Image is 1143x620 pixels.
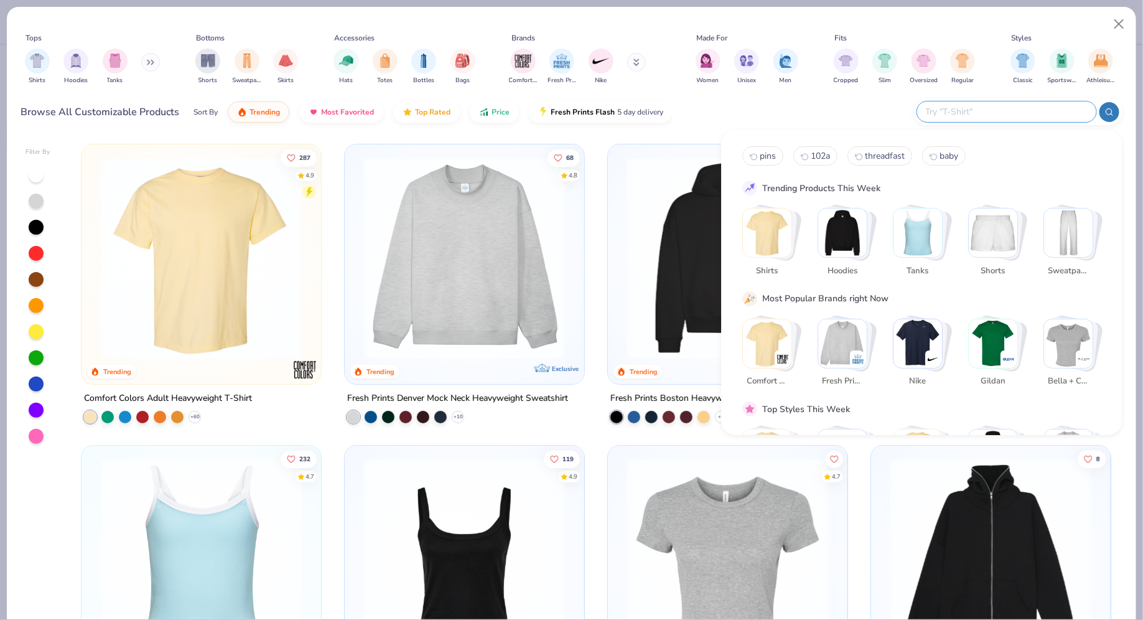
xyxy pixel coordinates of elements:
img: Cropped Image [839,54,853,68]
img: Slim Image [878,54,892,68]
span: Comfort Colors [747,375,788,388]
img: trending.gif [237,107,247,117]
button: pins0 [742,146,783,166]
button: Fresh Prints Flash5 day delivery [529,101,673,123]
span: Slim [879,76,891,85]
span: 8 [1096,456,1099,462]
img: Comfort Colors logo [292,357,317,382]
button: filter button [734,49,759,85]
img: Regular Image [956,54,970,68]
span: Sportswear [1048,76,1076,85]
button: filter button [334,49,358,85]
button: filter button [450,49,475,85]
button: filter button [834,49,859,85]
span: Bella + Canvas [1048,375,1089,388]
img: Bottles Image [417,54,431,68]
div: filter for Shorts [195,49,220,85]
img: Women Image [701,54,715,68]
div: Fresh Prints Boston Heavyweight Hoodie [610,391,773,406]
img: Totes Image [378,54,392,68]
span: Unisex [737,76,756,85]
img: most_fav.gif [309,107,319,117]
img: Hoodies [818,209,867,257]
button: filter button [548,49,576,85]
div: Fits [834,32,847,44]
span: 232 [299,456,310,462]
span: Men [780,76,792,85]
img: Bella + Canvas [1078,353,1091,365]
span: Price [492,107,510,117]
span: Cropped [834,76,859,85]
img: Sweatpants Image [240,54,254,68]
img: Tanks Image [108,54,122,68]
img: Fresh Prints Image [553,52,571,70]
button: Like [1077,450,1106,467]
img: Athleisure [893,430,942,478]
span: Tanks [107,76,123,85]
div: Bottoms [197,32,225,44]
img: Skirts Image [279,54,293,68]
button: Stack Card Button Bella + Canvas [1043,318,1101,392]
button: Stack Card Button Fresh Prints [818,318,875,392]
span: Most Favorited [321,107,374,117]
div: filter for Totes [373,49,398,85]
div: filter for Nike [589,49,613,85]
div: Brands [511,32,535,44]
span: Gildan [973,375,1014,388]
button: 102a1 [793,146,837,166]
span: 102a [811,150,830,162]
button: Stack Card Button Nike [893,318,950,392]
span: pins [760,150,776,162]
button: Like [280,450,316,467]
img: Preppy [969,430,1017,478]
button: filter button [509,49,538,85]
div: filter for Hoodies [63,49,88,85]
img: Bags Image [455,54,469,68]
img: Hoodies Image [69,54,83,68]
img: Nike [893,319,942,367]
span: Women [697,76,719,85]
img: e55d29c3-c55d-459c-bfd9-9b1c499ab3c6 [309,157,523,359]
img: 029b8af0-80e6-406f-9fdc-fdf898547912 [94,157,309,359]
div: filter for Sweatpants [233,49,261,85]
span: Hats [339,76,353,85]
span: Oversized [910,76,938,85]
button: Like [280,149,316,166]
span: Shirts [29,76,45,85]
span: 5 day delivery [617,105,663,120]
button: Stack Card Button Comfort Colors [742,318,800,392]
span: Top Rated [415,107,450,117]
img: Shorts Image [201,54,215,68]
span: Classic [1013,76,1033,85]
div: filter for Cropped [834,49,859,85]
img: Fresh Prints [852,353,865,365]
img: f5d85501-0dbb-4ee4-b115-c08fa3845d83 [357,157,572,359]
button: baby3 [922,146,966,166]
img: 91acfc32-fd48-4d6b-bdad-a4c1a30ac3fc [620,157,835,359]
span: Regular [951,76,974,85]
button: filter button [195,49,220,85]
span: Shorts [973,265,1014,277]
div: Fresh Prints Denver Mock Neck Heavyweight Sweatshirt [347,391,568,406]
div: filter for Women [696,49,721,85]
button: filter button [411,49,436,85]
img: Bella + Canvas [1044,319,1093,367]
img: Sportswear [818,430,867,478]
div: Trending Products This Week [762,181,880,194]
div: filter for Comfort Colors [509,49,538,85]
span: 119 [562,456,573,462]
span: Shorts [198,76,218,85]
button: filter button [103,49,128,85]
span: Hoodies [64,76,88,85]
span: + 60 [190,413,199,421]
span: Nike [595,76,607,85]
img: Gildan [969,319,1017,367]
span: Fresh Prints [548,76,576,85]
input: Try "T-Shirt" [925,105,1088,119]
button: Like [547,149,579,166]
button: Close [1108,12,1131,36]
div: Comfort Colors Adult Heavyweight T-Shirt [84,391,252,406]
img: a90f7c54-8796-4cb2-9d6e-4e9644cfe0fe [572,157,786,359]
div: filter for Shirts [25,49,50,85]
span: 68 [566,154,573,161]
